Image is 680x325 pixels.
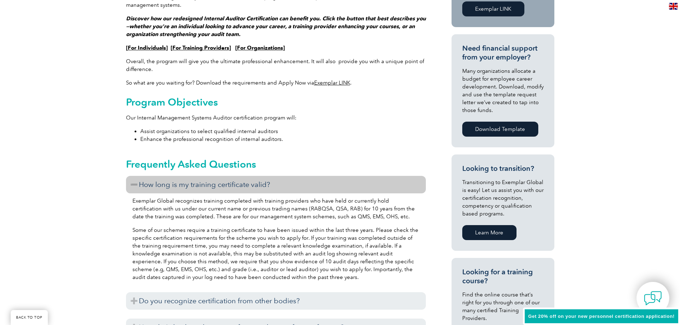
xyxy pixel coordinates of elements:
a: Download Template [462,122,538,137]
span: Get 20% off on your new personnel certification application! [528,314,675,319]
h3: Need financial support from your employer? [462,44,544,62]
h2: Frequently Asked Questions [126,158,426,170]
a: BACK TO TOP [11,310,48,325]
a: Exemplar LINK [462,1,524,16]
li: Assist organizations to select qualified internal auditors [140,127,426,135]
strong: [ ] [ ] [ ] [126,45,285,51]
p: Some of our schemes require a training certificate to have been issued within the last three year... [132,226,419,281]
p: So what are you waiting for? Download the requirements and Apply Now via . [126,79,426,87]
p: Overall, the program will give you the ultimate professional enhancement. It will also provide yo... [126,57,426,73]
a: Exemplar LINK [314,80,350,86]
img: contact-chat.png [644,289,662,307]
a: For Training Providers [172,45,229,51]
h3: Looking to transition? [462,164,544,173]
p: Find the online course that’s right for you through one of our many certified Training Providers. [462,291,544,322]
p: Our Internal Management Systems Auditor certification program will: [126,114,426,122]
li: Enhance the professional recognition of internal auditors. [140,135,426,143]
em: Discover how our redesigned Internal Auditor Certification can benefit you. Click the button that... [126,15,426,37]
a: For Organizations [237,45,283,51]
p: Transitioning to Exemplar Global is easy! Let us assist you with our certification recognition, c... [462,178,544,218]
h2: Program Objectives [126,96,426,108]
a: For Individuals [128,45,166,51]
h3: How long is my training certificate valid? [126,176,426,193]
p: Exemplar Global recognizes training completed with training providers who have held or currently ... [132,197,419,220]
img: en [669,3,678,10]
h3: Looking for a training course? [462,268,544,285]
h3: Do you recognize certification from other bodies? [126,292,426,310]
a: Learn More [462,225,517,240]
p: Many organizations allocate a budget for employee career development. Download, modify and use th... [462,67,544,114]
